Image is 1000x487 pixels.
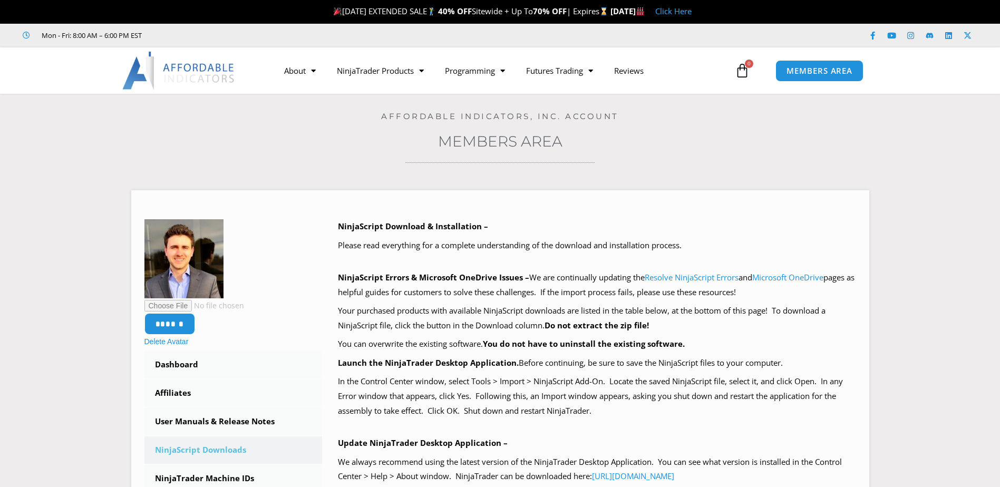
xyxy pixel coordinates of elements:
[338,437,508,448] b: Update NinjaTrader Desktop Application –
[592,471,674,481] a: [URL][DOMAIN_NAME]
[338,357,519,368] b: Launch the NinjaTrader Desktop Application.
[787,67,852,75] span: MEMBERS AREA
[438,132,562,150] a: Members Area
[719,55,765,86] a: 0
[334,7,342,15] img: 🎉
[122,52,236,90] img: LogoAI | Affordable Indicators – NinjaTrader
[600,7,608,15] img: ⌛
[428,7,435,15] img: 🏌️‍♂️
[338,455,856,484] p: We always recommend using the latest version of the NinjaTrader Desktop Application. You can see ...
[338,304,856,333] p: Your purchased products with available NinjaScript downloads are listed in the table below, at th...
[381,111,619,121] a: Affordable Indicators, Inc. Account
[338,270,856,300] p: We are continually updating the and pages as helpful guides for customers to solve these challeng...
[533,6,567,16] strong: 70% OFF
[338,374,856,418] p: In the Control Center window, select Tools > Import > NinjaScript Add-On. Locate the saved NinjaS...
[144,351,323,378] a: Dashboard
[144,379,323,407] a: Affiliates
[338,238,856,253] p: Please read everything for a complete understanding of the download and installation process.
[636,7,644,15] img: 🏭
[434,59,516,83] a: Programming
[274,59,326,83] a: About
[144,408,323,435] a: User Manuals & Release Notes
[144,337,189,346] a: Delete Avatar
[752,272,823,283] a: Microsoft OneDrive
[144,219,224,298] img: 1608675936449%20(1)23-150x150.jfif
[545,320,649,330] b: Do not extract the zip file!
[157,30,315,41] iframe: Customer reviews powered by Trustpilot
[274,59,732,83] nav: Menu
[604,59,654,83] a: Reviews
[516,59,604,83] a: Futures Trading
[338,356,856,371] p: Before continuing, be sure to save the NinjaScript files to your computer.
[144,436,323,464] a: NinjaScript Downloads
[438,6,472,16] strong: 40% OFF
[745,60,753,68] span: 0
[645,272,739,283] a: Resolve NinjaScript Errors
[39,29,142,42] span: Mon - Fri: 8:00 AM – 6:00 PM EST
[338,272,529,283] b: NinjaScript Errors & Microsoft OneDrive Issues –
[338,221,488,231] b: NinjaScript Download & Installation –
[610,6,645,16] strong: [DATE]
[331,6,610,16] span: [DATE] EXTENDED SALE Sitewide + Up To | Expires
[338,337,856,352] p: You can overwrite the existing software.
[326,59,434,83] a: NinjaTrader Products
[775,60,863,82] a: MEMBERS AREA
[655,6,692,16] a: Click Here
[483,338,685,349] b: You do not have to uninstall the existing software.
